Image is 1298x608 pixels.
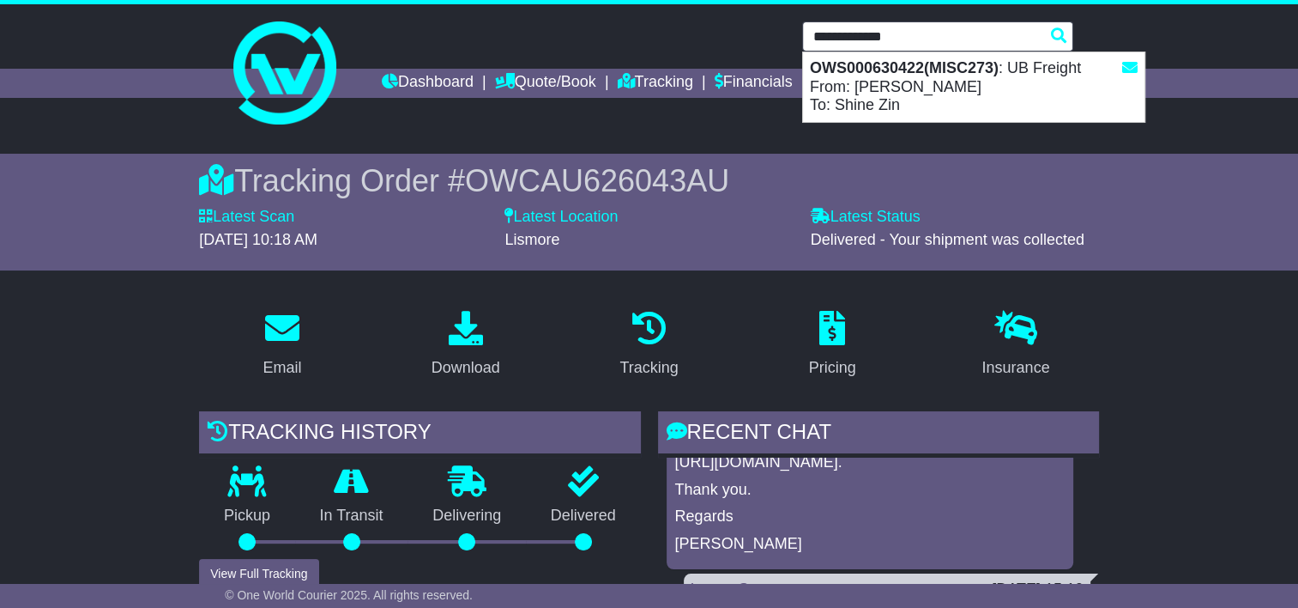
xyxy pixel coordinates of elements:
a: Email [252,305,313,386]
span: OWCAU626043AU [465,163,729,198]
a: Insurance [970,305,1060,386]
p: Delivered [526,507,641,526]
p: [PERSON_NAME] [675,535,1065,554]
a: Pricing [798,305,867,386]
span: © One World Courier 2025. All rights reserved. [225,588,473,602]
strong: OWS000630422(MISC273) [810,59,999,76]
button: View Full Tracking [199,559,318,589]
a: Download [420,305,511,386]
div: Email [263,356,302,380]
p: Delivering [408,507,526,526]
div: Download [432,356,500,380]
a: Financials [715,69,793,98]
p: Pickup [199,507,295,526]
p: Regards [675,508,1065,526]
a: Quote/Book [495,69,596,98]
div: [DATE] 15:19 [992,581,1084,599]
label: Latest Status [811,208,921,227]
div: Tracking [619,356,678,380]
span: Delivered - Your shipment was collected [811,231,1084,248]
p: In Transit [295,507,408,526]
div: RECENT CHAT [658,411,1099,458]
div: : UB Freight From: [PERSON_NAME] To: Shine Zin [803,52,1144,122]
label: Latest Location [504,208,618,227]
a: Import Sea [691,581,766,598]
a: Tracking [608,305,689,386]
span: [DATE] 10:18 AM [199,231,317,248]
div: Pricing [809,356,856,380]
a: Dashboard [382,69,474,98]
div: Insurance [981,356,1049,380]
div: Tracking history [199,411,640,458]
span: Lismore [504,231,559,248]
p: Thank you. [675,481,1065,500]
div: Tracking Order # [199,162,1099,199]
a: Tracking [617,69,692,98]
label: Latest Scan [199,208,294,227]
